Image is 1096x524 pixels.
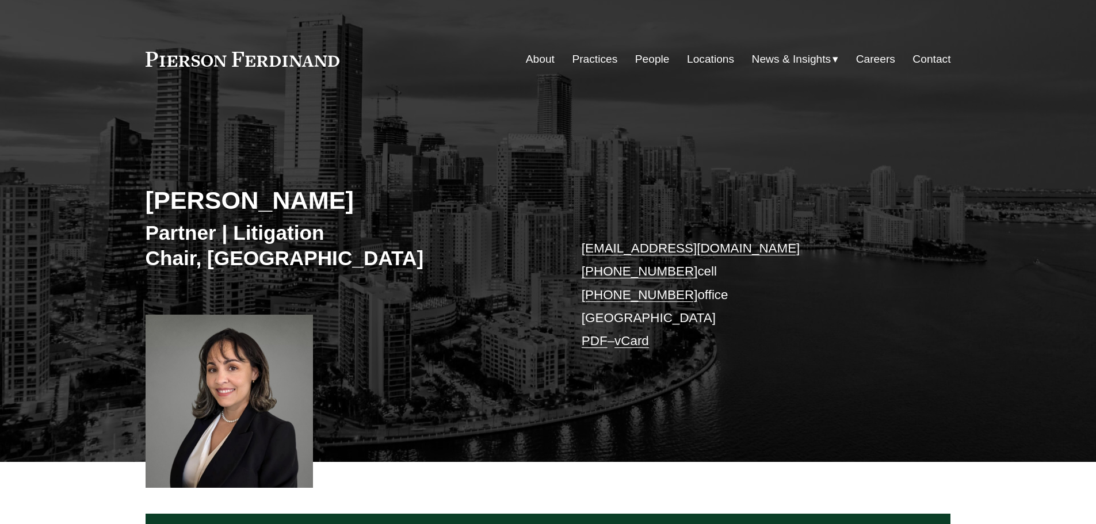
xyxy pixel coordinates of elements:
a: [EMAIL_ADDRESS][DOMAIN_NAME] [582,241,800,255]
h3: Partner | Litigation Chair, [GEOGRAPHIC_DATA] [146,220,548,270]
span: News & Insights [752,49,831,70]
p: cell office [GEOGRAPHIC_DATA] – [582,237,917,353]
a: Contact [912,48,950,70]
h2: [PERSON_NAME] [146,185,548,215]
a: [PHONE_NUMBER] [582,264,698,278]
a: Careers [856,48,895,70]
a: Locations [687,48,734,70]
a: People [635,48,670,70]
a: [PHONE_NUMBER] [582,288,698,302]
a: About [526,48,555,70]
a: PDF [582,334,608,348]
a: vCard [614,334,649,348]
a: Practices [572,48,617,70]
a: folder dropdown [752,48,839,70]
